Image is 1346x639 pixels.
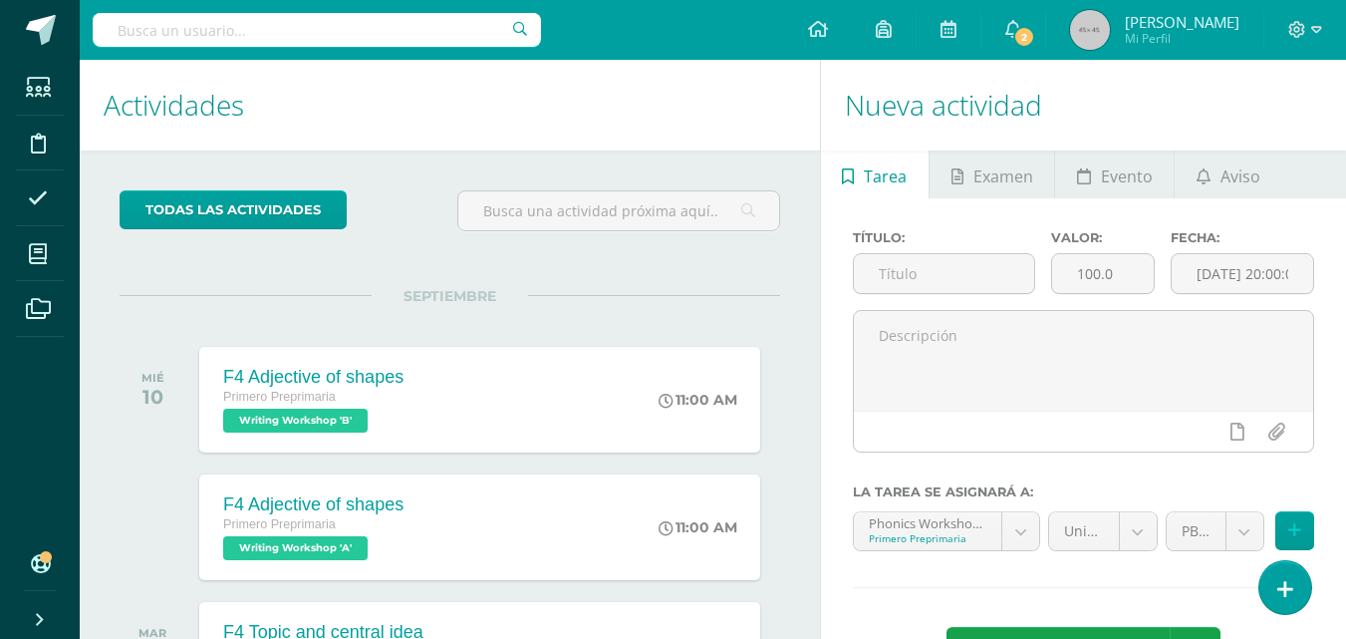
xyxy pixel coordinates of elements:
span: [PERSON_NAME] [1125,12,1239,32]
div: Phonics Workshop 'A' [869,512,986,531]
label: La tarea se asignará a: [853,484,1314,499]
a: Aviso [1175,151,1281,198]
span: Aviso [1220,153,1260,200]
a: PBL 30 (30.0pts) [1167,512,1263,550]
span: Examen [973,153,1033,200]
span: SEPTIEMBRE [372,287,528,305]
input: Puntos máximos [1052,254,1154,293]
input: Título [854,254,1035,293]
span: 2 [1013,26,1035,48]
span: Mi Perfil [1125,30,1239,47]
div: 11:00 AM [659,391,737,409]
span: Primero Preprimaria [223,390,336,404]
a: Examen [930,151,1054,198]
div: Primero Preprimaria [869,531,986,545]
a: Tarea [821,151,929,198]
a: Phonics Workshop 'A'Primero Preprimaria [854,512,1039,550]
a: todas las Actividades [120,190,347,229]
input: Busca una actividad próxima aquí... [458,191,778,230]
h1: Nueva actividad [845,60,1322,151]
span: Primero Preprimaria [223,517,336,531]
div: F4 Adjective of shapes [223,494,404,515]
span: Writing Workshop 'B' [223,409,368,433]
span: Tarea [864,153,907,200]
h1: Actividades [104,60,796,151]
div: 11:00 AM [659,518,737,536]
span: Writing Workshop 'A' [223,536,368,560]
input: Fecha de entrega [1172,254,1313,293]
div: MIÉ [141,371,164,385]
img: 45x45 [1070,10,1110,50]
input: Busca un usuario... [93,13,541,47]
div: 10 [141,385,164,409]
a: Evento [1055,151,1174,198]
span: Unidad 4 [1064,512,1104,550]
label: Título: [853,230,1036,245]
div: F4 Adjective of shapes [223,367,404,388]
span: Evento [1101,153,1153,200]
a: Unidad 4 [1049,512,1157,550]
label: Valor: [1051,230,1155,245]
label: Fecha: [1171,230,1314,245]
span: PBL 30 (30.0pts) [1182,512,1211,550]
